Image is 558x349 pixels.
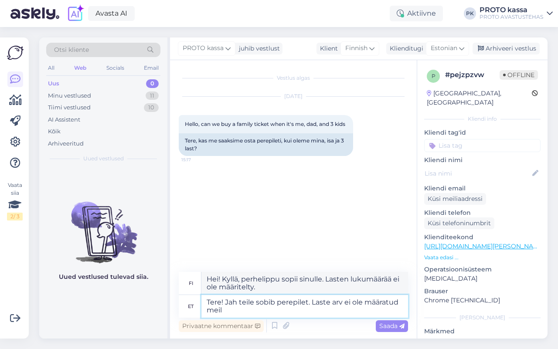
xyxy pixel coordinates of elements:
input: Lisa nimi [425,169,531,178]
div: Privaatne kommentaar [179,320,264,332]
span: Finnish [345,44,367,53]
p: Klienditeekond [424,233,541,242]
p: Kliendi telefon [424,208,541,217]
div: 2 / 3 [7,213,23,220]
p: Vaata edasi ... [424,254,541,261]
span: p [432,73,436,79]
a: Avasta AI [88,6,135,21]
div: Kõik [48,127,61,136]
div: Küsi meiliaadressi [424,193,486,205]
div: PROTO AVASTUSTEHAS [480,14,543,20]
p: Kliendi email [424,184,541,193]
span: Hello, can we buy a family ticket when it's me, dad, and 3 kids [185,121,345,127]
span: 15:17 [181,156,214,163]
div: Email [142,62,160,74]
div: Kliendi info [424,115,541,123]
p: Brauser [424,287,541,296]
div: Klient [316,44,338,53]
div: Vaata siia [7,181,23,220]
div: Tiimi vestlused [48,103,91,112]
div: Minu vestlused [48,91,91,100]
div: # pejzpzvw [445,70,500,80]
p: Kliendi tag'id [424,128,541,137]
p: Chrome [TECHNICAL_ID] [424,296,541,305]
input: Lisa tag [424,139,541,152]
div: [PERSON_NAME] [424,314,541,322]
div: Vestlus algas [179,74,408,82]
p: Uued vestlused tulevad siia. [59,272,148,281]
div: Küsi telefoninumbrit [424,217,494,229]
span: Otsi kliente [54,45,89,54]
a: [URL][DOMAIN_NAME][PERSON_NAME] [424,242,544,250]
div: fi [189,276,193,291]
div: Arhiveeri vestlus [473,43,540,54]
span: Offline [500,70,538,80]
textarea: Tere! Jah teile sobib perepilet. Laste arv ei ole määratud meil [201,295,408,318]
p: Kliendi nimi [424,156,541,165]
span: Uued vestlused [83,155,124,163]
div: Web [72,62,88,74]
p: Operatsioonisüsteem [424,265,541,274]
div: Socials [105,62,126,74]
div: [DATE] [179,92,408,100]
textarea: Hei! Kyllä, perhelippu sopii sinulle. Lasten lukumäärää ei ole määritelty. [201,272,408,295]
p: [MEDICAL_DATA] [424,274,541,283]
div: Aktiivne [390,6,443,21]
div: et [188,299,194,314]
div: Arhiveeritud [48,139,84,148]
div: 10 [144,103,159,112]
div: 0 [146,79,159,88]
div: Uus [48,79,59,88]
a: PROTO kassaPROTO AVASTUSTEHAS [480,7,553,20]
p: Märkmed [424,327,541,336]
div: All [46,62,56,74]
div: Klienditugi [386,44,423,53]
div: Tere, kas me saaksime osta perepileti, kui oleme mina, isa ja 3 last? [179,133,353,156]
div: juhib vestlust [235,44,280,53]
img: Askly Logo [7,44,24,61]
div: [GEOGRAPHIC_DATA], [GEOGRAPHIC_DATA] [427,89,532,107]
span: Estonian [431,44,457,53]
div: PK [464,7,476,20]
img: explore-ai [66,4,85,23]
div: AI Assistent [48,115,80,124]
span: PROTO kassa [183,44,224,53]
div: PROTO kassa [480,7,543,14]
div: 11 [146,91,159,100]
img: No chats [39,186,167,264]
span: Saada [379,322,405,330]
